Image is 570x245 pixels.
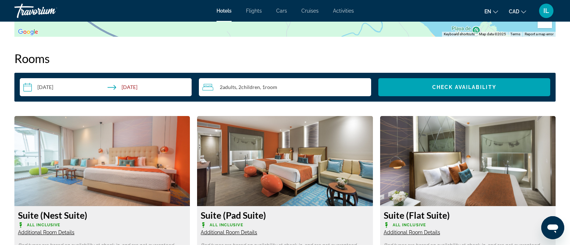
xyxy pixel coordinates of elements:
[484,9,491,14] span: en
[14,1,86,20] a: Travorium
[432,84,496,90] span: Check Availability
[197,116,373,206] img: 013e348d-a796-418e-bc14-a06be7e5093d.jpeg
[20,78,550,96] div: Search widget
[265,84,277,90] span: Room
[276,8,287,14] a: Cars
[333,8,354,14] a: Activities
[543,7,549,14] span: IL
[384,230,440,235] span: Additional Room Details
[525,32,553,36] a: Report a map error
[393,223,426,227] span: All Inclusive
[537,3,556,18] button: User Menu
[20,78,192,96] button: Check-in date: Nov 5, 2025 Check-out date: Nov 12, 2025
[16,27,40,37] img: Google
[301,8,319,14] a: Cruises
[18,230,74,235] span: Additional Room Details
[509,9,519,14] span: CAD
[16,27,40,37] a: Open this area in Google Maps (opens a new window)
[241,84,260,90] span: Children
[201,210,369,220] h3: Suite (Pad Suite)
[260,84,277,90] span: , 1
[479,32,506,36] span: Map data ©2025
[378,78,550,96] button: Check Availability
[484,6,498,17] button: Change language
[220,84,236,90] span: 2
[236,84,260,90] span: , 2
[380,116,556,206] img: 5e26a27a-3326-4bd8-a420-28c8714a10b1.jpeg
[444,32,475,37] button: Keyboard shortcuts
[510,32,520,36] a: Terms (opens in new tab)
[210,223,243,227] span: All Inclusive
[199,78,371,96] button: Travelers: 2 adults, 2 children
[14,51,556,66] h2: Rooms
[246,8,262,14] a: Flights
[201,230,257,235] span: Additional Room Details
[14,116,190,206] img: 85fd7815-dca1-4913-8b0b-7b9a9655d85b.jpeg
[509,6,526,17] button: Change currency
[216,8,232,14] a: Hotels
[223,84,236,90] span: Adults
[27,223,60,227] span: All Inclusive
[384,210,552,220] h3: Suite (Flat Suite)
[541,216,564,239] iframe: Button to launch messaging window
[18,210,186,220] h3: Suite (Nest Suite)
